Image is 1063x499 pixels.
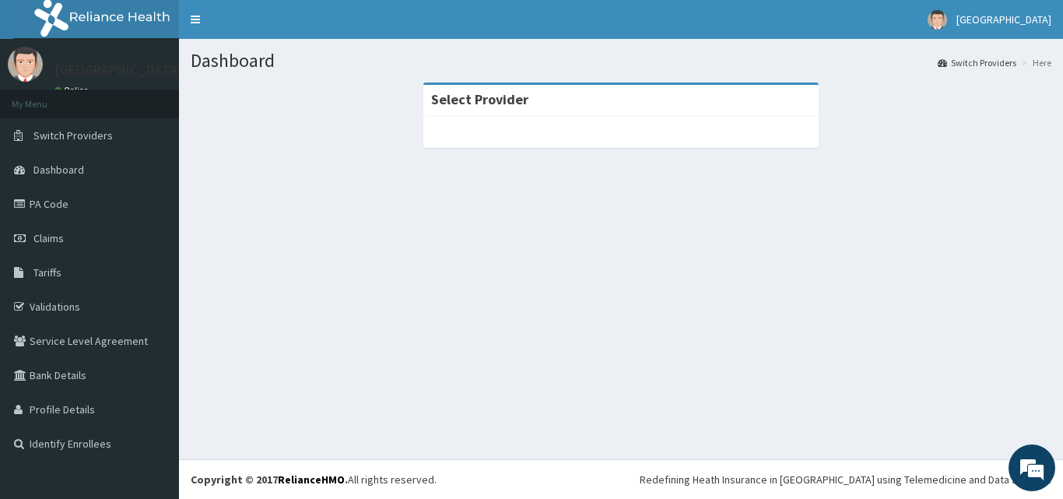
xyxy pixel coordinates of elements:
li: Here [1018,56,1051,69]
footer: All rights reserved. [179,459,1063,499]
img: User Image [8,47,43,82]
p: [GEOGRAPHIC_DATA] [54,63,183,77]
span: Dashboard [33,163,84,177]
a: Online [54,85,92,96]
span: [GEOGRAPHIC_DATA] [956,12,1051,26]
h1: Dashboard [191,51,1051,71]
strong: Select Provider [431,90,528,108]
div: Redefining Heath Insurance in [GEOGRAPHIC_DATA] using Telemedicine and Data Science! [640,472,1051,487]
a: Switch Providers [938,56,1016,69]
span: Tariffs [33,265,61,279]
span: Switch Providers [33,128,113,142]
img: User Image [928,10,947,30]
a: RelianceHMO [278,473,345,487]
span: Claims [33,231,64,245]
strong: Copyright © 2017 . [191,473,348,487]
